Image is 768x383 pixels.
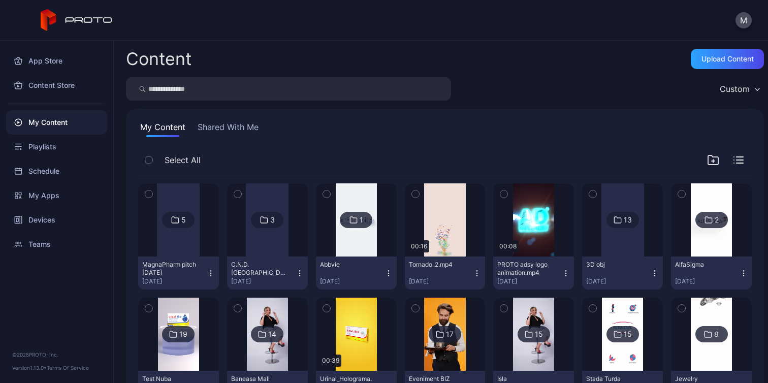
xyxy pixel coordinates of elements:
div: 3 [270,215,275,225]
div: [DATE] [409,277,473,285]
button: Shared With Me [196,121,261,137]
div: AlfaSigma [675,261,731,269]
div: [DATE] [675,277,740,285]
div: © 2025 PROTO, Inc. [12,350,101,359]
div: Upload Content [701,55,754,63]
a: App Store [6,49,107,73]
div: Eveniment BIZ [409,375,465,383]
a: My Content [6,110,107,135]
div: [DATE] [142,277,207,285]
a: Content Store [6,73,107,98]
button: 3D obj[DATE] [582,257,663,290]
button: PROTO adsy logo animation.mp4[DATE] [493,257,574,290]
div: Custom [720,84,750,94]
div: 1 [360,215,363,225]
div: [DATE] [231,277,296,285]
a: Teams [6,232,107,257]
button: Upload Content [691,49,764,69]
div: 5 [181,215,186,225]
a: Devices [6,208,107,232]
button: C.N.D. [GEOGRAPHIC_DATA][DATE] [227,257,308,290]
div: Baneasa Mall [231,375,287,383]
a: My Apps [6,183,107,208]
div: 15 [535,330,543,339]
span: Select All [165,154,201,166]
button: M [735,12,752,28]
div: [DATE] [320,277,385,285]
div: C.N.D. Abbvie [231,261,287,277]
a: Playlists [6,135,107,159]
button: AlfaSigma[DATE] [671,257,752,290]
span: Version 1.13.0 • [12,365,47,371]
div: Stada Turda [586,375,642,383]
div: Test Nuba [142,375,198,383]
div: [DATE] [497,277,562,285]
div: 8 [714,330,719,339]
a: Schedule [6,159,107,183]
button: Custom [715,77,764,101]
div: 19 [179,330,187,339]
button: MagnaPharm pitch [DATE][DATE] [138,257,219,290]
div: 15 [624,330,632,339]
button: Abbvie[DATE] [316,257,397,290]
div: 2 [715,215,719,225]
div: Tornado_2.mp4 [409,261,465,269]
a: Terms Of Service [47,365,89,371]
div: MagnaPharm pitch sept2025 [142,261,198,277]
div: Abbvie [320,261,376,269]
div: [DATE] [586,277,651,285]
div: 3D obj [586,261,642,269]
div: 17 [446,330,454,339]
div: PROTO adsy logo animation.mp4 [497,261,553,277]
div: Jewelry [675,375,731,383]
div: Content [126,50,191,68]
div: 13 [624,215,632,225]
button: My Content [138,121,187,137]
button: Tornado_2.mp4[DATE] [405,257,486,290]
div: 14 [268,330,276,339]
